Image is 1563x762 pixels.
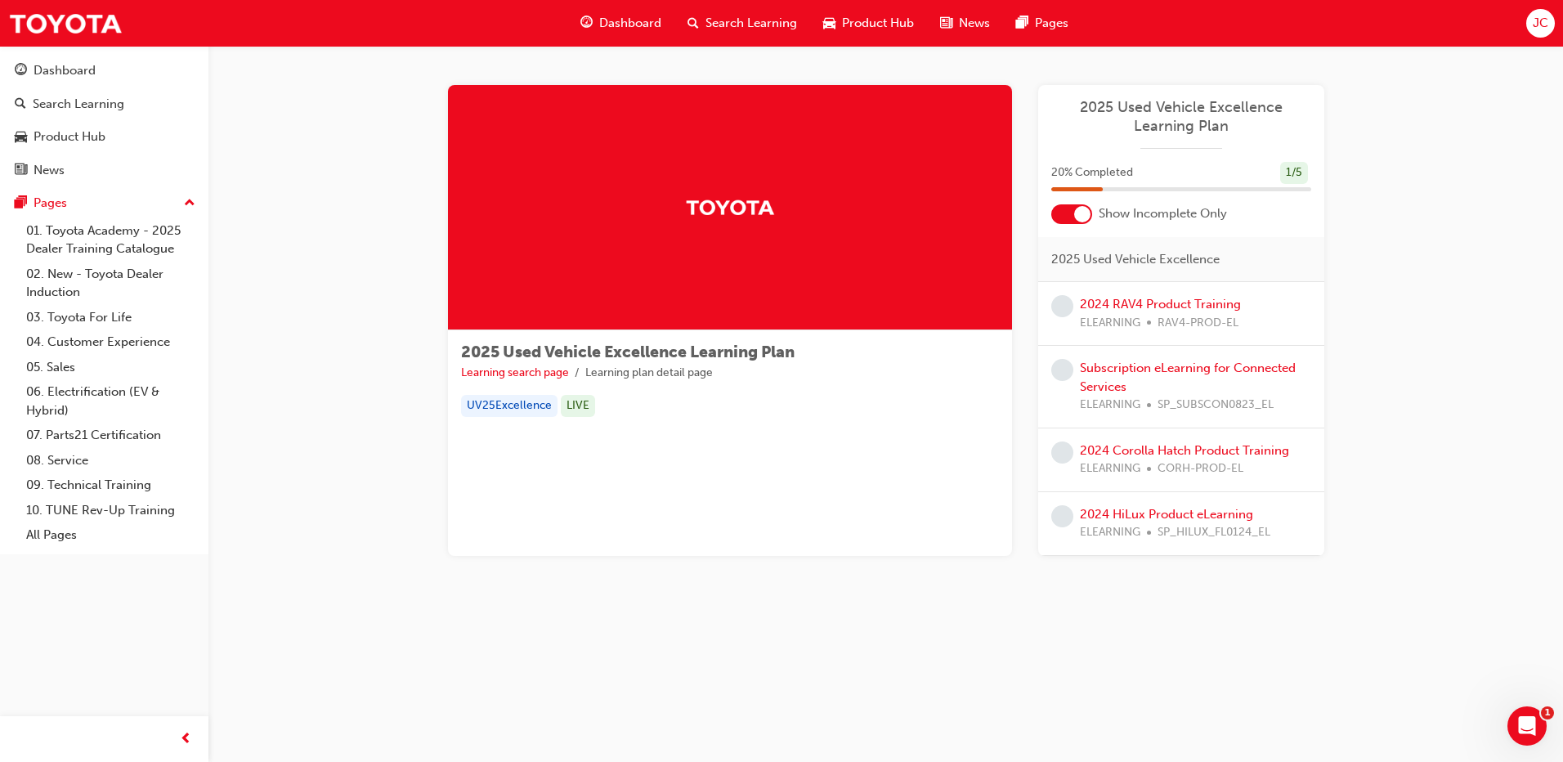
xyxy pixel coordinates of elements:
[1158,396,1274,415] span: SP_SUBSCON0823_EL
[34,128,105,146] div: Product Hub
[1507,706,1547,746] iframe: Intercom live chat
[7,188,202,218] button: Pages
[15,97,26,112] span: search-icon
[599,14,661,33] span: Dashboard
[20,498,202,523] a: 10. TUNE Rev-Up Training
[1003,7,1082,40] a: pages-iconPages
[8,5,123,42] img: Trak
[927,7,1003,40] a: news-iconNews
[1526,9,1555,38] button: JC
[20,379,202,423] a: 06. Electrification (EV & Hybrid)
[34,161,65,180] div: News
[7,52,202,188] button: DashboardSearch LearningProduct HubNews
[461,365,569,379] a: Learning search page
[959,14,990,33] span: News
[20,423,202,448] a: 07. Parts21 Certification
[585,364,713,383] li: Learning plan detail page
[580,13,593,34] span: guage-icon
[7,56,202,86] a: Dashboard
[15,130,27,145] span: car-icon
[1080,314,1140,333] span: ELEARNING
[184,193,195,214] span: up-icon
[1051,442,1073,464] span: learningRecordVerb_NONE-icon
[1533,14,1548,33] span: JC
[1280,162,1308,184] div: 1 / 5
[687,13,699,34] span: search-icon
[940,13,952,34] span: news-icon
[20,329,202,355] a: 04. Customer Experience
[842,14,914,33] span: Product Hub
[1158,459,1243,478] span: CORH-PROD-EL
[1035,14,1068,33] span: Pages
[15,64,27,78] span: guage-icon
[1158,314,1238,333] span: RAV4-PROD-EL
[180,729,192,750] span: prev-icon
[20,448,202,473] a: 08. Service
[1080,297,1241,312] a: 2024 RAV4 Product Training
[823,13,835,34] span: car-icon
[1080,507,1253,522] a: 2024 HiLux Product eLearning
[1051,98,1311,135] a: 2025 Used Vehicle Excellence Learning Plan
[1541,706,1554,719] span: 1
[20,522,202,548] a: All Pages
[1158,523,1270,542] span: SP_HILUX_FL0124_EL
[674,7,810,40] a: search-iconSearch Learning
[7,122,202,152] a: Product Hub
[1016,13,1028,34] span: pages-icon
[1051,250,1220,269] span: 2025 Used Vehicle Excellence
[705,14,797,33] span: Search Learning
[810,7,927,40] a: car-iconProduct Hub
[1051,359,1073,381] span: learningRecordVerb_NONE-icon
[7,89,202,119] a: Search Learning
[561,395,595,417] div: LIVE
[1080,523,1140,542] span: ELEARNING
[685,193,775,222] img: Trak
[1080,459,1140,478] span: ELEARNING
[15,164,27,178] span: news-icon
[7,155,202,186] a: News
[1051,164,1133,182] span: 20 % Completed
[1051,505,1073,527] span: learningRecordVerb_NONE-icon
[461,343,795,361] span: 2025 Used Vehicle Excellence Learning Plan
[33,95,124,114] div: Search Learning
[20,473,202,498] a: 09. Technical Training
[34,61,96,80] div: Dashboard
[567,7,674,40] a: guage-iconDashboard
[1080,396,1140,415] span: ELEARNING
[20,262,202,305] a: 02. New - Toyota Dealer Induction
[20,218,202,262] a: 01. Toyota Academy - 2025 Dealer Training Catalogue
[1080,361,1296,394] a: Subscription eLearning for Connected Services
[1051,295,1073,317] span: learningRecordVerb_NONE-icon
[15,196,27,211] span: pages-icon
[20,305,202,330] a: 03. Toyota For Life
[461,395,558,417] div: UV25Excellence
[20,355,202,380] a: 05. Sales
[1099,204,1227,223] span: Show Incomplete Only
[34,194,67,213] div: Pages
[1080,443,1289,458] a: 2024 Corolla Hatch Product Training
